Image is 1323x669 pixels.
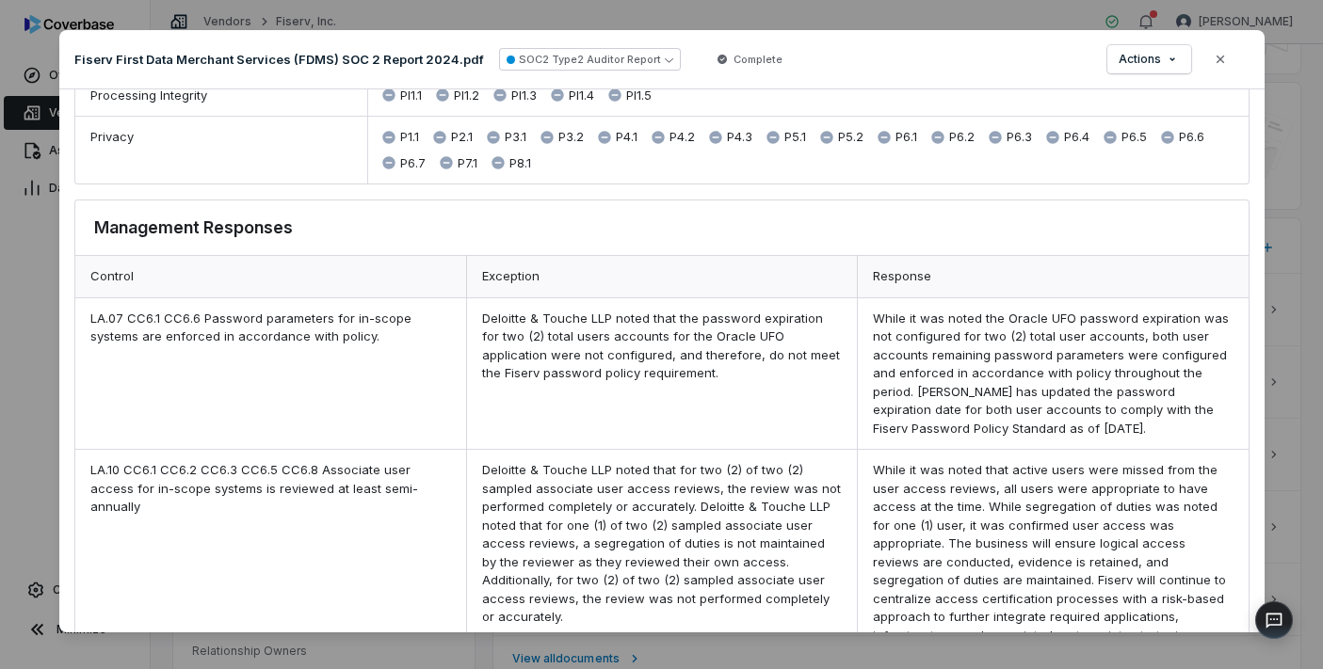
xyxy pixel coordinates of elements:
[505,128,526,147] span: P3.1
[466,298,857,450] div: Deloitte & Touche LLP noted that the password expiration for two (2) total users accounts for the...
[1179,128,1204,147] span: P6.6
[75,298,466,450] div: LA.07 CC6.1 CC6.6 Password parameters for in-scope systems are enforced in accordance with policy.
[75,117,369,183] div: Privacy
[451,128,473,147] span: P2.1
[626,87,652,105] span: PI1.5
[511,87,537,105] span: PI1.3
[727,128,752,147] span: P4.3
[1119,52,1161,67] span: Actions
[466,256,857,297] div: Exception
[509,154,531,173] span: P8.1
[558,128,584,147] span: P3.2
[400,154,426,173] span: P6.7
[838,128,863,147] span: P5.2
[400,128,419,147] span: P1.1
[1007,128,1032,147] span: P6.3
[454,87,479,105] span: PI1.2
[857,298,1248,450] div: While it was noted the Oracle UFO password expiration was not configured for two (2) total user a...
[458,154,477,173] span: P7.1
[569,87,594,105] span: PI1.4
[75,256,466,297] div: Control
[94,215,293,240] h3: Management Responses
[74,51,484,68] p: Fiserv First Data Merchant Services (FDMS) SOC 2 Report 2024.pdf
[616,128,637,147] span: P4.1
[75,75,369,117] div: Processing Integrity
[895,128,917,147] span: P6.1
[670,128,695,147] span: P4.2
[734,52,783,67] span: Complete
[857,256,1248,297] div: Response
[400,87,422,105] span: PI1.1
[499,48,681,71] button: SOC2 Type2 Auditor Report
[1107,45,1191,73] button: Actions
[1064,128,1089,147] span: P6.4
[784,128,806,147] span: P5.1
[949,128,975,147] span: P6.2
[1121,128,1147,147] span: P6.5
